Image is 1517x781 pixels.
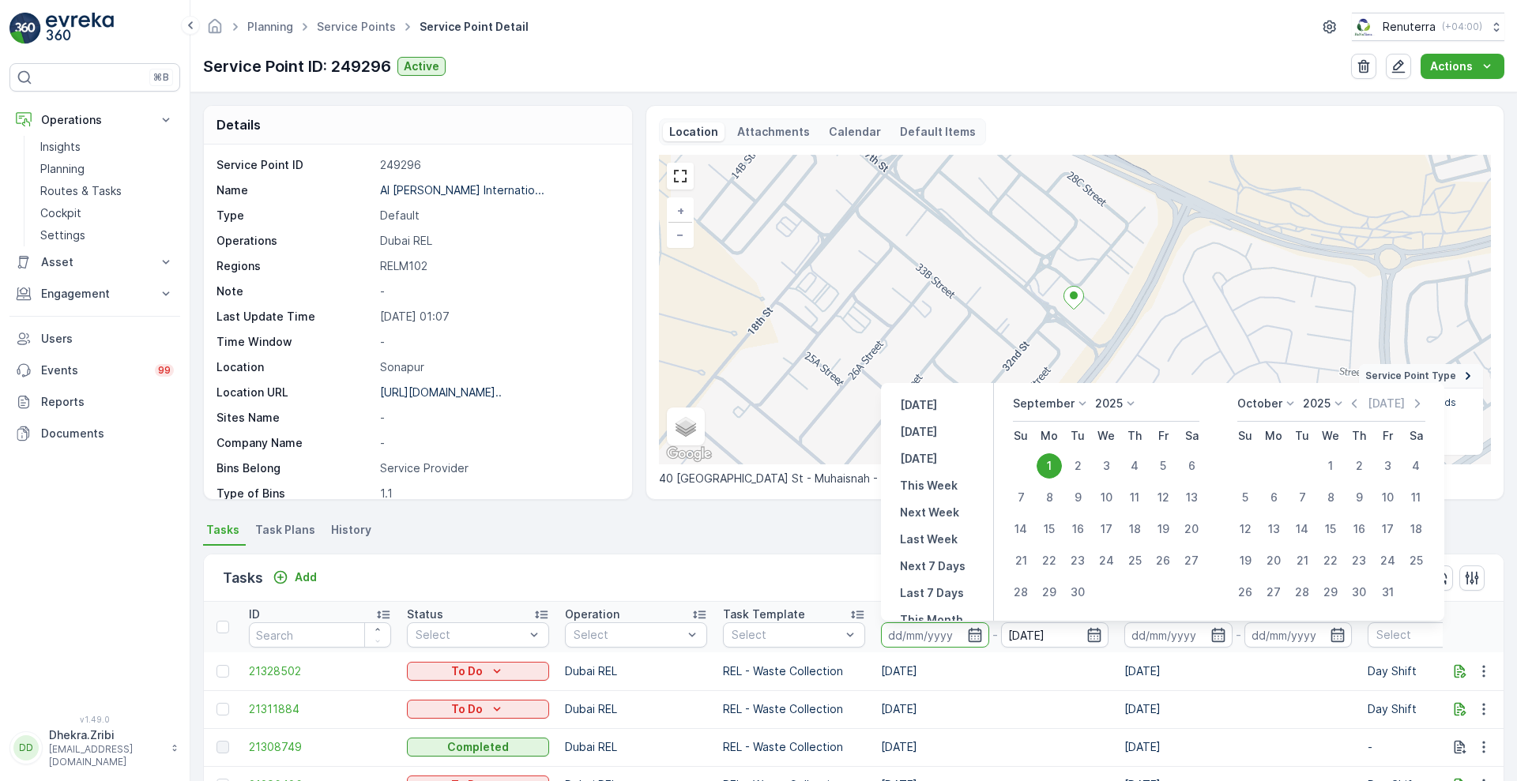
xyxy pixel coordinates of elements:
[1421,54,1504,79] button: Actions
[1037,548,1062,573] div: 22
[380,183,544,197] p: Al [PERSON_NAME] Internatio...
[216,208,374,223] p: Type
[255,522,315,538] span: Task Plans
[900,558,966,574] p: Next 7 Days
[331,522,371,538] span: History
[1179,548,1204,573] div: 27
[249,622,391,648] input: Search
[1122,516,1147,542] div: 18
[216,665,229,678] div: Toggle Row Selected
[40,227,85,243] p: Settings
[216,385,374,400] p: Location URL
[40,139,81,155] p: Insights
[737,124,810,140] p: Attachments
[1008,548,1033,573] div: 21
[1346,580,1372,605] div: 30
[1149,422,1177,450] th: Friday
[380,283,615,299] p: -
[1352,18,1376,36] img: Screenshot_2024-07-26_at_13.33.01.png
[9,386,180,418] a: Reports
[249,663,391,679] a: 21328502
[41,112,149,128] p: Operations
[1150,516,1176,542] div: 19
[1403,548,1429,573] div: 25
[451,701,483,717] p: To Do
[715,728,873,766] td: REL - Waste Collection
[1150,453,1176,479] div: 5
[216,410,374,426] p: Sites Name
[216,258,374,274] p: Regions
[9,278,180,310] button: Engagement
[1346,516,1372,542] div: 16
[1122,548,1147,573] div: 25
[216,435,374,451] p: Company Name
[1259,422,1288,450] th: Monday
[46,13,114,44] img: logo_light-DOdMpM7g.png
[1403,485,1429,510] div: 11
[663,444,715,464] img: Google
[9,246,180,278] button: Asset
[1094,485,1119,510] div: 10
[1008,516,1033,542] div: 14
[1289,485,1315,510] div: 7
[1037,516,1062,542] div: 15
[206,522,239,538] span: Tasks
[557,690,715,728] td: Dubai REL
[1375,548,1400,573] div: 24
[1013,396,1075,411] p: September
[1150,485,1176,510] div: 12
[34,158,180,180] a: Planning
[1122,453,1147,479] div: 4
[1236,625,1241,644] p: -
[1116,690,1360,728] td: [DATE]
[41,331,174,347] p: Users
[380,334,615,350] p: -
[1116,652,1360,690] td: [DATE]
[206,24,224,37] a: Homepage
[894,503,966,522] button: Next Week
[407,662,549,681] button: To Do
[380,309,615,325] p: [DATE] 01:07
[668,409,703,444] a: Layers
[203,54,391,78] p: Service Point ID: 249296
[1289,516,1315,542] div: 14
[249,739,391,755] a: 21308749
[659,471,1491,486] p: 40 [GEOGRAPHIC_DATA] St - Muhaisnah - Muhaisanah 2 - [GEOGRAPHIC_DATA] - [GEOGRAPHIC_DATA]
[416,19,532,35] span: Service Point Detail
[407,606,443,622] p: Status
[380,208,615,223] p: Default
[1318,485,1343,510] div: 8
[894,476,964,495] button: This Week
[317,20,396,33] a: Service Points
[894,396,943,415] button: Yesterday
[380,359,615,375] p: Sonapur
[1383,19,1436,35] p: Renuterra
[40,205,81,221] p: Cockpit
[34,202,180,224] a: Cockpit
[557,652,715,690] td: Dubai REL
[1233,516,1258,542] div: 12
[41,362,145,378] p: Events
[380,385,502,399] p: [URL][DOMAIN_NAME]..
[1233,580,1258,605] div: 26
[380,435,615,451] p: -
[715,652,873,690] td: REL - Waste Collection
[1365,370,1456,382] span: Service Point Type
[9,727,180,768] button: DDDhekra.Zribi[EMAIL_ADDRESS][DOMAIN_NAME]
[732,627,841,643] p: Select
[404,58,439,74] p: Active
[1094,453,1119,479] div: 3
[900,531,958,547] p: Last Week
[216,486,374,501] p: Type of Bins
[1150,548,1176,573] div: 26
[216,703,229,715] div: Toggle Row Selected
[34,136,180,158] a: Insights
[249,701,391,717] a: 21311884
[1318,548,1343,573] div: 22
[1375,516,1400,542] div: 17
[1035,422,1063,450] th: Monday
[1179,453,1204,479] div: 6
[1375,580,1400,605] div: 31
